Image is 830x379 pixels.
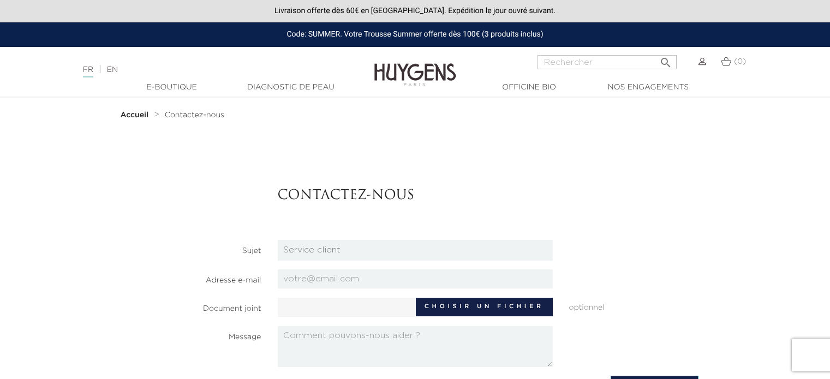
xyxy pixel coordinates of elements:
label: Document joint [124,298,270,315]
div: | [77,63,338,76]
a: Contactez-nous [165,111,224,119]
button:  [656,52,676,67]
a: Accueil [121,111,151,119]
i:  [659,53,672,66]
label: Message [124,326,270,343]
a: E-Boutique [117,82,226,93]
h3: Contactez-nous [278,188,698,204]
input: votre@email.com [278,269,553,288]
a: EN [107,66,118,74]
a: FR [83,66,93,77]
a: Officine Bio [475,82,584,93]
label: Sujet [124,240,270,257]
label: Adresse e-mail [124,269,270,286]
span: optionnel [561,298,707,314]
input: Rechercher [538,55,677,69]
a: Diagnostic de peau [236,82,345,93]
strong: Accueil [121,111,149,119]
a: Nos engagements [594,82,703,93]
span: (0) [734,58,746,65]
img: Huygens [374,46,456,88]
